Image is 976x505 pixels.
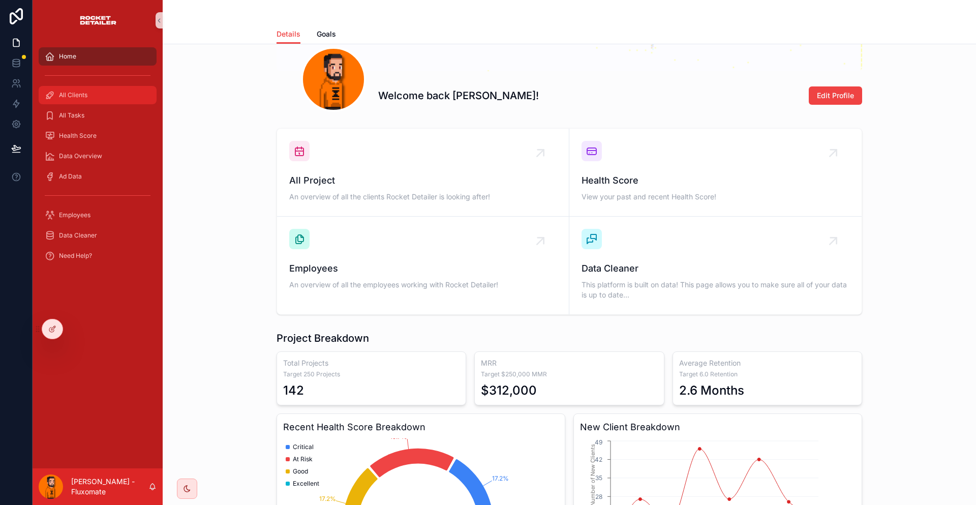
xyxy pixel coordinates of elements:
span: Critical [293,443,314,451]
img: App logo [79,12,117,28]
div: 2.6 Months [679,382,744,399]
h1: Welcome back [PERSON_NAME]! [378,88,539,103]
div: 142 [283,382,304,399]
p: [PERSON_NAME] - Fluxomate [71,477,148,497]
tspan: 42 [595,456,602,463]
tspan: 49 [595,438,602,446]
a: EmployeesAn overview of all the employees working with Rocket Detailer! [277,217,569,314]
a: Details [277,25,300,44]
a: All Clients [39,86,157,104]
a: Ad Data [39,167,157,186]
span: Target 250 Projects [283,370,460,378]
span: Target $250,000 MMR [481,370,657,378]
a: All Tasks [39,106,157,125]
span: Excellent [293,480,319,488]
span: All Clients [59,91,87,99]
h3: New Client Breakdown [580,420,856,434]
tspan: 17.2% [319,495,336,502]
span: Home [59,52,76,61]
span: Details [277,29,300,39]
a: Goals [317,25,336,45]
span: Goals [317,29,336,39]
h3: Average Retention [679,358,856,368]
a: Home [39,47,157,66]
a: Data Cleaner [39,226,157,245]
a: All ProjectAn overview of all the clients Rocket Detailer is looking after! [277,129,569,217]
span: This platform is built on data! This page allows you to make sure all of your data is up to date... [582,280,849,300]
span: Data Cleaner [59,231,97,240]
span: Employees [59,211,90,219]
span: Ad Data [59,172,82,181]
span: Good [293,467,308,476]
a: Health Score [39,127,157,145]
h3: Total Projects [283,358,460,368]
span: At Risk [293,455,313,463]
span: All Tasks [59,111,84,120]
h3: Recent Health Score Breakdown [283,420,559,434]
a: Health ScoreView your past and recent Health Score! [569,129,862,217]
tspan: 35 [595,474,602,482]
span: Health Score [582,173,849,188]
span: An overview of all the clients Rocket Detailer is looking after! [289,192,557,202]
span: Data Cleaner [582,261,849,276]
span: All Project [289,173,557,188]
tspan: 28 [595,493,602,500]
span: Health Score [59,132,97,140]
span: An overview of all the employees working with Rocket Detailer! [289,280,557,290]
span: View your past and recent Health Score! [582,192,849,202]
span: Edit Profile [817,91,854,101]
span: Target 6.0 Retention [679,370,856,378]
div: scrollable content [33,41,163,277]
span: Employees [289,261,557,276]
a: Data Overview [39,147,157,165]
span: Data Overview [59,152,102,160]
button: Edit Profile [809,86,862,105]
h3: MRR [481,358,657,368]
h1: Project Breakdown [277,331,369,345]
tspan: 19.7% [390,433,407,440]
tspan: 17.2% [492,474,509,482]
a: Data CleanerThis platform is built on data! This page allows you to make sure all of your data is... [569,217,862,314]
a: Employees [39,206,157,224]
div: $312,000 [481,382,537,399]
